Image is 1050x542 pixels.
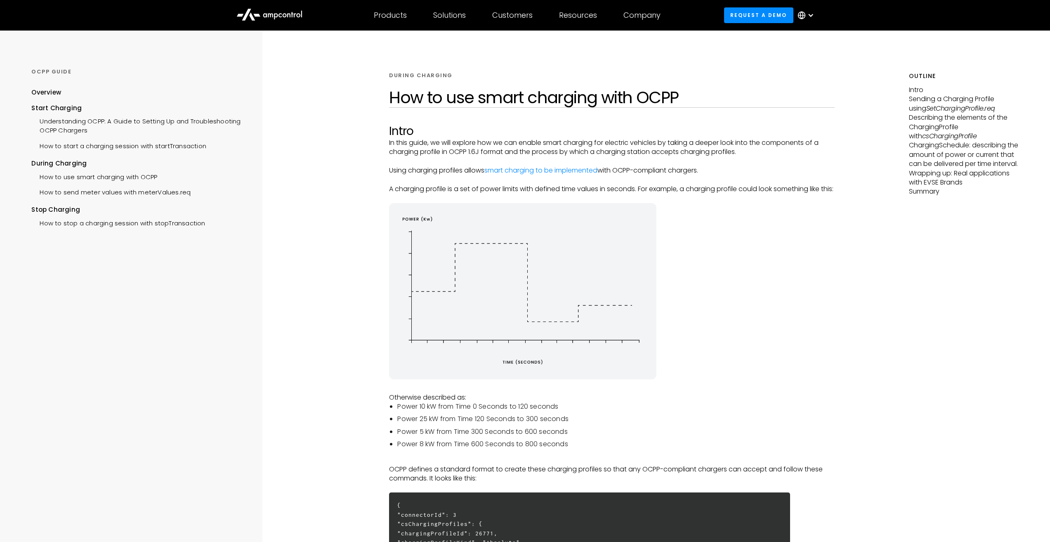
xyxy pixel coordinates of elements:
em: csChargingProfile [922,131,977,141]
h5: Outline [909,72,1019,80]
p: ‍ [389,194,835,203]
p: Intro [909,85,1019,95]
p: ‍ [389,157,835,166]
p: Using charging profiles allows with OCPP-compliant chargers. [389,166,835,175]
div: Solutions [433,11,466,20]
div: Stop Charging [31,205,241,214]
a: How to use smart charging with OCPP [31,168,157,184]
h1: How to use smart charging with OCPP [389,88,835,107]
p: ‍ [389,456,835,465]
p: In this guide, we will explore how we can enable smart charging for electric vehicles by taking a... [389,138,835,157]
div: Start Charging [31,104,241,113]
div: Products [374,11,407,20]
p: Sending a Charging Profile using [909,95,1019,113]
p: ‍ [389,383,835,393]
p: Otherwise described as: [389,393,835,402]
a: smart charging to be implemented [484,166,597,175]
div: Resources [559,11,597,20]
p: Describing the elements of the ChargingProfile with [909,113,1019,141]
div: Overview [31,88,61,97]
li: Power 10 kW from Time 0 Seconds to 120 seconds [397,402,835,411]
a: Understanding OCPP: A Guide to Setting Up and Troubleshooting OCPP Chargers [31,113,241,137]
a: Overview [31,88,61,103]
p: Wrapping up: Real applications with EVSE Brands [909,169,1019,187]
div: Company [623,11,661,20]
div: OCPP GUIDE [31,68,241,76]
a: Request a demo [724,7,793,23]
img: energy diagram [389,203,656,380]
a: How to send meter values with meterValues.req [31,184,191,199]
li: Power 8 kW from Time 600 Seconds to 800 seconds [397,440,835,449]
p: ‍ [389,483,835,492]
div: Customers [492,11,533,20]
p: ChargingSchedule: describing the amount of power or current that can be delivered per time interval. [909,141,1019,168]
div: DURING CHARGING [389,72,453,79]
div: During Charging [31,159,241,168]
a: How to start a charging session with startTransaction [31,137,206,153]
li: Power 5 kW from Time 300 Seconds to 600 seconds [397,427,835,436]
p: A charging profile is a set of power limits with defined time values in seconds. For example, a c... [389,185,835,194]
h2: Intro [389,124,835,138]
em: SetChargingProfile.req [926,104,995,113]
li: Power 25 kW from Time 120 Seconds to 300 seconds [397,414,835,424]
p: ‍ [389,175,835,184]
p: Summary [909,187,1019,196]
a: How to stop a charging session with stopTransaction [31,215,205,230]
p: OCPP defines a standard format to create these charging profiles so that any OCPP-compliant charg... [389,465,835,483]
